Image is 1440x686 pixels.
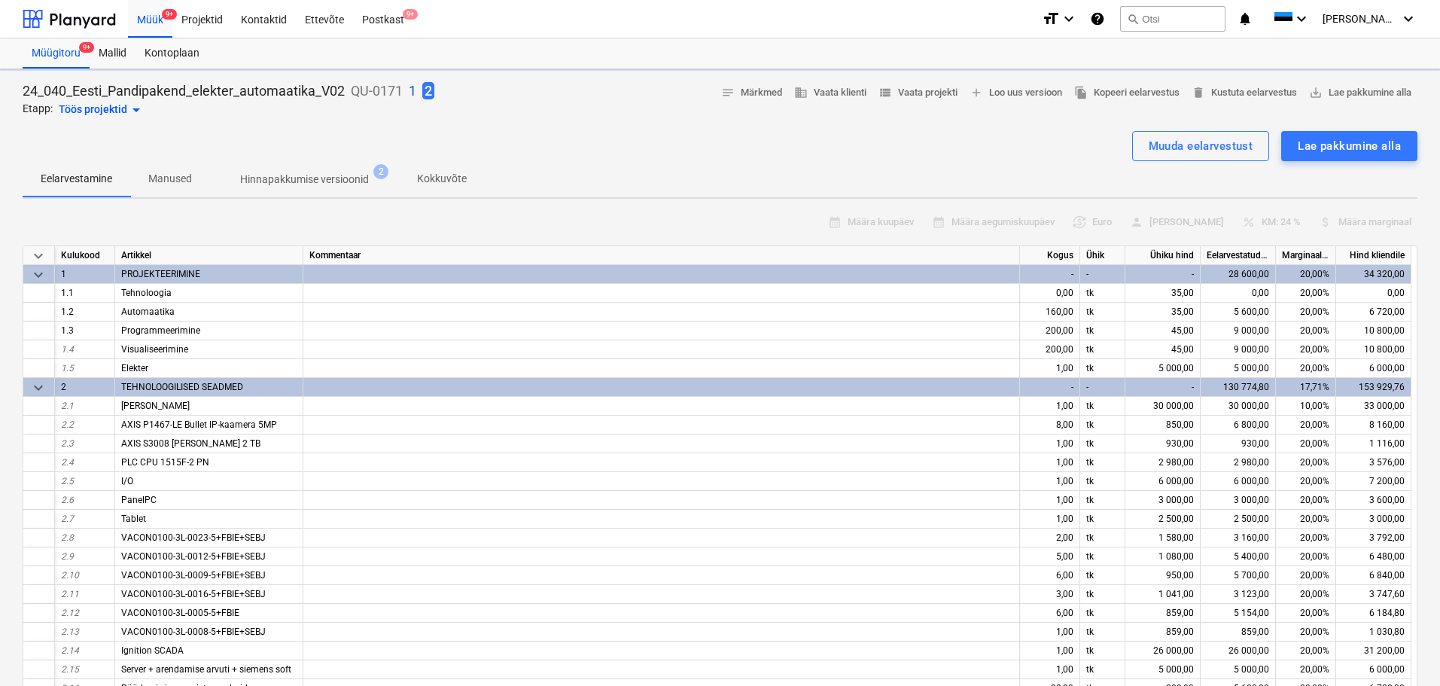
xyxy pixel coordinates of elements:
div: tk [1080,340,1125,359]
div: tk [1080,284,1125,303]
span: 2.13 [61,627,79,637]
div: 2 500,00 [1125,510,1201,529]
div: 20,00% [1276,585,1336,604]
div: tk [1080,529,1125,547]
div: tk [1080,322,1125,340]
div: 20,00% [1276,284,1336,303]
div: tk [1080,453,1125,472]
div: 20,00% [1276,642,1336,660]
div: 8 160,00 [1336,416,1411,434]
span: VACON0100-3L-0012-5+FBIE+SEBJ [121,551,266,562]
div: 5,00 [1020,547,1080,566]
div: Kommentaar [303,246,1020,265]
span: [PERSON_NAME] [1323,13,1398,25]
div: 3 600,00 [1336,491,1411,510]
div: 7 200,00 [1336,472,1411,491]
div: Töös projektid [59,101,145,119]
div: Lae pakkumine alla [1298,136,1401,156]
button: 1 [409,81,416,101]
div: 0,00 [1020,284,1080,303]
div: 1 080,00 [1125,547,1201,566]
div: - [1125,378,1201,397]
div: 3 123,00 [1201,585,1276,604]
span: 2 [373,164,388,179]
div: 6 800,00 [1201,416,1276,434]
div: 20,00% [1276,434,1336,453]
span: Kilp [121,401,190,411]
div: 20,00% [1276,453,1336,472]
button: Kustuta eelarvestus [1186,81,1303,105]
div: 1 [55,265,115,284]
div: 20,00% [1276,340,1336,359]
div: 6 000,00 [1336,359,1411,378]
span: Märkmed [721,84,782,102]
div: 20,00% [1276,623,1336,642]
div: 33 000,00 [1336,397,1411,416]
span: 2.14 [61,645,79,656]
p: Etapp: [23,101,53,119]
span: Ahenda kategooria [29,379,47,397]
div: 1,00 [1020,510,1080,529]
span: business [794,86,808,99]
div: Hind kliendile [1336,246,1411,265]
span: 9+ [79,42,94,53]
span: add [970,86,983,99]
div: 1.1 [55,284,115,303]
div: 3,00 [1020,585,1080,604]
p: Eelarvestamine [41,171,112,187]
span: search [1127,13,1139,25]
div: 20,00% [1276,566,1336,585]
div: 930,00 [1125,434,1201,453]
p: Hinnapakkumise versioonid [240,172,369,188]
div: 10 800,00 [1336,322,1411,340]
div: 20,00% [1276,359,1336,378]
div: 1 116,00 [1336,434,1411,453]
div: 3 576,00 [1336,453,1411,472]
span: 2.9 [61,551,74,562]
span: 1.5 [61,363,74,373]
div: 1,00 [1020,623,1080,642]
div: 6,00 [1020,604,1080,623]
div: 45,00 [1125,322,1201,340]
span: Elekter [121,363,148,373]
div: - [1125,265,1201,284]
div: 9 000,00 [1201,340,1276,359]
div: 859,00 [1201,623,1276,642]
span: 2.1 [61,401,74,411]
div: tk [1080,660,1125,679]
div: tk [1080,547,1125,566]
div: tk [1080,472,1125,491]
div: 1,00 [1020,491,1080,510]
div: tk [1080,434,1125,453]
div: 6 184,80 [1336,604,1411,623]
div: tk [1080,510,1125,529]
i: keyboard_arrow_down [1060,10,1078,28]
div: 2 500,00 [1201,510,1276,529]
i: Abikeskus [1090,10,1105,28]
div: tk [1080,359,1125,378]
div: 950,00 [1125,566,1201,585]
button: Otsi [1120,6,1225,32]
span: 2.4 [61,457,74,468]
div: 1,00 [1020,642,1080,660]
span: VACON0100-3L-0008-5+FBIE+SEBJ [121,627,266,637]
span: Programmeerimine [121,325,200,336]
div: 5 000,00 [1201,359,1276,378]
span: Server + arendamise arvuti + siemens soft [121,664,291,675]
div: tk [1080,491,1125,510]
div: 1.3 [55,322,115,340]
div: 26 000,00 [1201,642,1276,660]
i: format_size [1042,10,1060,28]
div: Mallid [90,38,135,69]
button: 2 [422,81,434,101]
div: tk [1080,416,1125,434]
div: 20,00% [1276,529,1336,547]
span: Kustuta eelarvestus [1192,84,1297,102]
div: 1 580,00 [1125,529,1201,547]
div: 20,00% [1276,491,1336,510]
div: - [1080,265,1125,284]
span: Vaata klienti [794,84,866,102]
div: Kontoplaan [135,38,209,69]
span: arrow_drop_down [127,101,145,119]
span: Kopeeri eelarvestus [1074,84,1180,102]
